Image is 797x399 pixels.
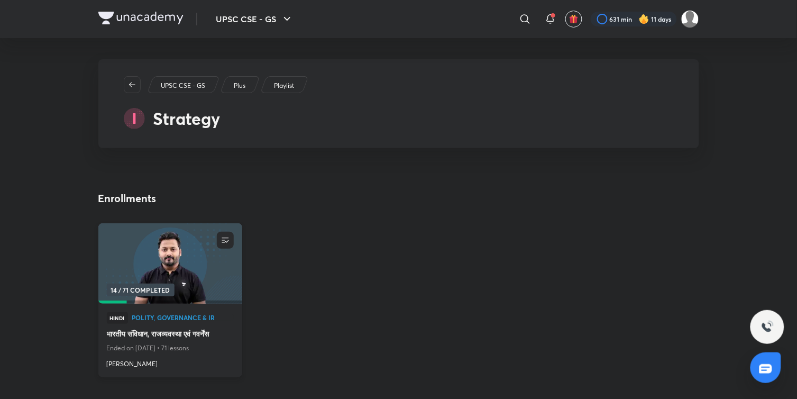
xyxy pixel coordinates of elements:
[681,10,699,28] img: Komal
[98,191,157,206] h4: Enrollments
[761,321,774,333] img: ttu
[639,14,649,24] img: streak
[210,8,300,30] button: UPSC CSE - GS
[274,81,294,90] p: Playlist
[132,314,234,321] span: Polity, Governance & IR
[153,106,221,131] h2: Strategy
[98,12,184,27] a: Company Logo
[565,11,582,28] button: avatar
[234,81,245,90] p: Plus
[159,81,207,90] a: UPSC CSE - GS
[107,355,234,369] a: [PERSON_NAME]
[97,222,243,304] img: new-thumbnail
[107,312,128,324] span: Hindi
[107,328,234,341] a: भारतीय संविधान, राजव्यवस्था एवं गवर्नेंस
[98,223,242,304] a: new-thumbnail14 / 71 COMPLETED
[124,108,145,129] img: syllabus-subject-icon
[107,284,175,296] span: 14 / 71 COMPLETED
[107,341,234,355] p: Ended on [DATE] • 71 lessons
[132,314,234,322] a: Polity, Governance & IR
[272,81,296,90] a: Playlist
[569,14,579,24] img: avatar
[232,81,247,90] a: Plus
[161,81,205,90] p: UPSC CSE - GS
[98,12,184,24] img: Company Logo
